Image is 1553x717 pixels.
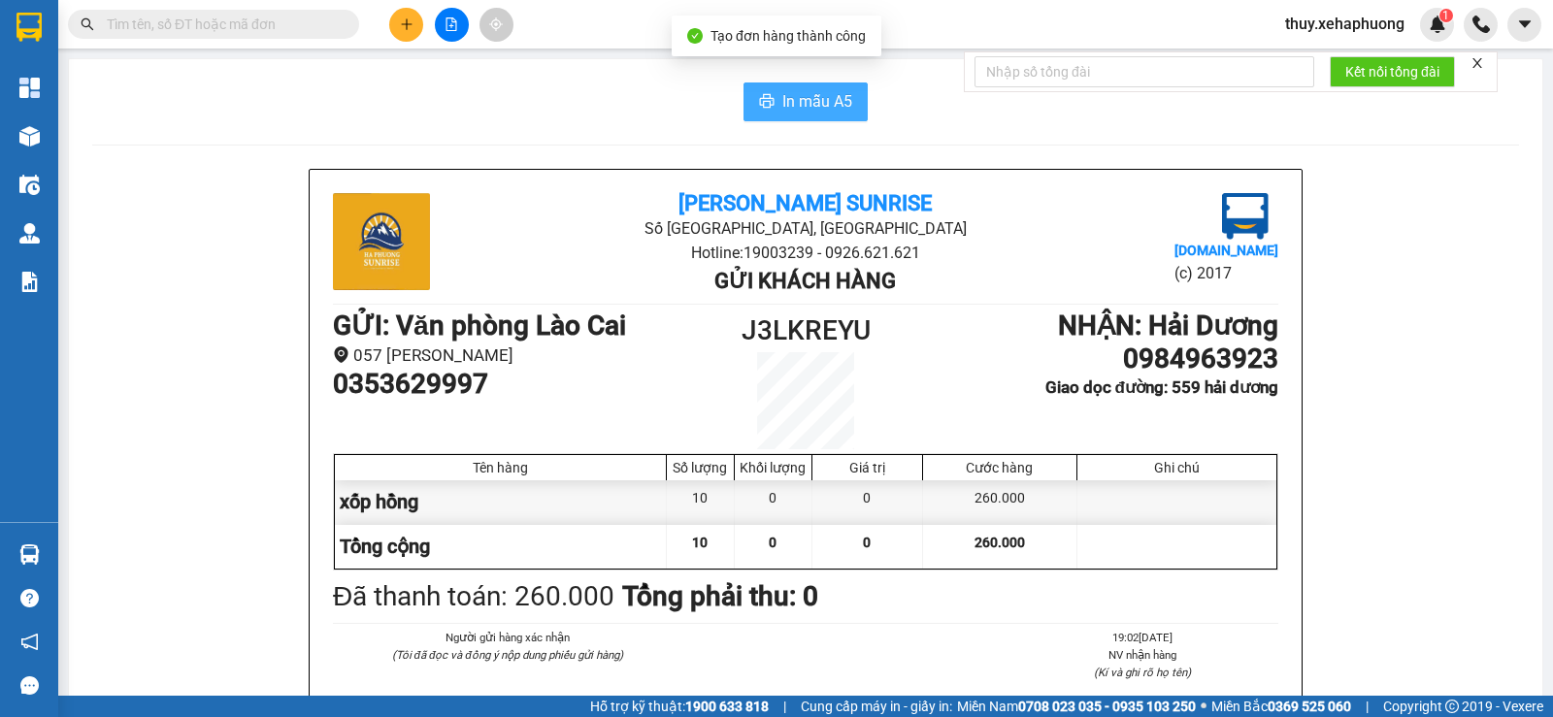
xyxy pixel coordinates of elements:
[335,480,667,524] div: xốp hồng
[19,175,40,195] img: warehouse-icon
[710,28,866,44] span: Tạo đơn hàng thành công
[479,8,513,42] button: aim
[957,696,1196,717] span: Miền Nam
[812,480,923,524] div: 0
[685,699,769,714] strong: 1900 633 818
[1268,699,1351,714] strong: 0369 525 060
[20,589,39,607] span: question-circle
[490,241,1120,265] li: Hotline: 19003239 - 0926.621.621
[783,696,786,717] span: |
[1442,9,1449,22] span: 1
[1366,696,1369,717] span: |
[1445,700,1459,713] span: copyright
[782,89,852,114] span: In mẫu A5
[1270,12,1420,36] span: thuy.xehaphuong
[340,535,430,558] span: Tổng cộng
[19,544,40,565] img: warehouse-icon
[333,310,626,342] b: GỬI : Văn phòng Lào Cai
[975,56,1314,87] input: Nhập số tổng đài
[372,629,643,646] li: Người gửi hàng xác nhận
[759,93,775,112] span: printer
[1345,61,1439,82] span: Kết nối tổng đài
[769,535,776,550] span: 0
[590,696,769,717] span: Hỗ trợ kỹ thuật:
[1439,9,1453,22] sup: 1
[687,28,703,44] span: check-circle
[735,480,812,524] div: 0
[743,82,868,121] button: printerIn mẫu A5
[975,535,1025,550] span: 260.000
[1211,696,1351,717] span: Miền Bắc
[1018,699,1196,714] strong: 0708 023 035 - 0935 103 250
[1094,666,1191,679] i: (Kí và ghi rõ họ tên)
[1201,702,1206,710] span: ⚪️
[333,193,430,290] img: logo.jpg
[20,633,39,651] span: notification
[692,535,708,550] span: 10
[1429,16,1446,33] img: icon-new-feature
[1470,56,1484,70] span: close
[392,648,623,662] i: (Tôi đã đọc và đồng ý nộp dung phiếu gửi hàng)
[928,460,1072,475] div: Cước hàng
[1058,310,1278,342] b: NHẬN : Hải Dương
[923,480,1077,524] div: 260.000
[1507,8,1541,42] button: caret-down
[1174,243,1278,258] b: [DOMAIN_NAME]
[333,575,614,618] div: Đã thanh toán : 260.000
[17,13,42,42] img: logo-vxr
[622,580,818,612] b: Tổng phải thu: 0
[19,223,40,244] img: warehouse-icon
[1222,193,1269,240] img: logo.jpg
[19,78,40,98] img: dashboard-icon
[20,676,39,695] span: message
[667,480,735,524] div: 10
[801,696,952,717] span: Cung cấp máy in - giấy in:
[107,14,336,35] input: Tìm tên, số ĐT hoặc mã đơn
[333,368,687,401] h1: 0353629997
[81,17,94,31] span: search
[19,272,40,292] img: solution-icon
[490,216,1120,241] li: Số [GEOGRAPHIC_DATA], [GEOGRAPHIC_DATA]
[1472,16,1490,33] img: phone-icon
[924,342,1278,375] h1: 0984963923
[1516,16,1534,33] span: caret-down
[1008,646,1278,664] li: NV nhận hàng
[19,126,40,147] img: warehouse-icon
[389,8,423,42] button: plus
[1330,56,1455,87] button: Kết nối tổng đài
[1082,460,1272,475] div: Ghi chú
[435,8,469,42] button: file-add
[340,460,661,475] div: Tên hàng
[400,17,413,31] span: plus
[489,17,503,31] span: aim
[445,17,458,31] span: file-add
[817,460,917,475] div: Giá trị
[1045,377,1278,397] b: Giao dọc đường: 559 hải dương
[740,460,807,475] div: Khối lượng
[333,342,687,369] li: 057 [PERSON_NAME]
[687,310,924,352] h1: J3LKREYU
[1008,629,1278,646] li: 19:02[DATE]
[1174,261,1278,285] li: (c) 2017
[678,191,932,215] b: [PERSON_NAME] Sunrise
[714,269,896,293] b: Gửi khách hàng
[863,535,871,550] span: 0
[672,460,729,475] div: Số lượng
[333,346,349,363] span: environment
